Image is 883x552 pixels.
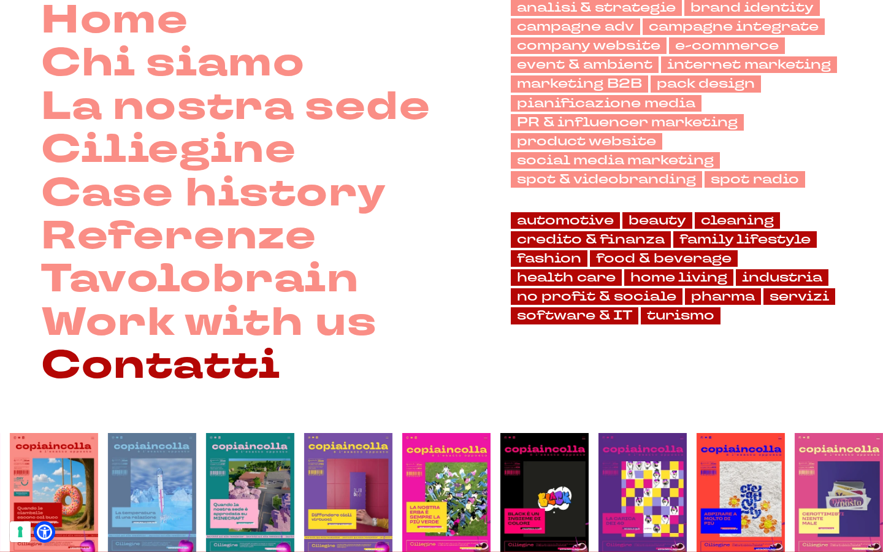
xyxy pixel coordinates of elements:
a: software & IT [511,307,638,324]
a: campagne integrate [643,18,825,35]
a: family lifestyle [673,231,817,248]
a: Referenze [41,215,316,258]
a: Open Accessibility Menu [37,524,52,540]
a: internet marketing [661,56,837,73]
a: spot radio [705,171,805,188]
a: credito & finanza [511,231,671,248]
a: turismo [641,307,721,324]
a: industria [736,269,828,286]
a: servizi [763,288,835,305]
a: campagne adv [511,18,640,35]
a: home living [624,269,733,286]
a: fashion [511,250,587,267]
a: food & beverage [590,250,738,267]
a: cleaning [695,212,780,229]
a: health care [511,269,622,286]
a: La nostra sede [41,86,430,129]
a: Work with us [41,302,377,345]
a: pack design [651,75,761,92]
a: PR & influencer marketing [511,114,744,131]
a: event & ambient [511,56,659,73]
a: Case history [41,172,386,215]
a: company website [511,37,667,54]
a: Chi siamo [41,42,305,85]
a: e-commerce [669,37,785,54]
a: social media marketing [511,152,720,169]
a: pharma [685,288,761,305]
a: automotive [511,212,620,229]
a: spot & videobranding [511,171,702,188]
a: beauty [622,212,692,229]
a: pianificazione media [511,95,701,112]
a: marketing B2B [511,75,648,92]
a: Tavolobrain [41,258,359,301]
a: product website [511,133,662,150]
a: no profit & sociale [511,288,682,305]
a: Ciliegine [41,129,296,172]
a: Contatti [41,345,281,388]
button: Le tue preferenze relative al consenso per le tecnologie di tracciamento [10,521,31,542]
